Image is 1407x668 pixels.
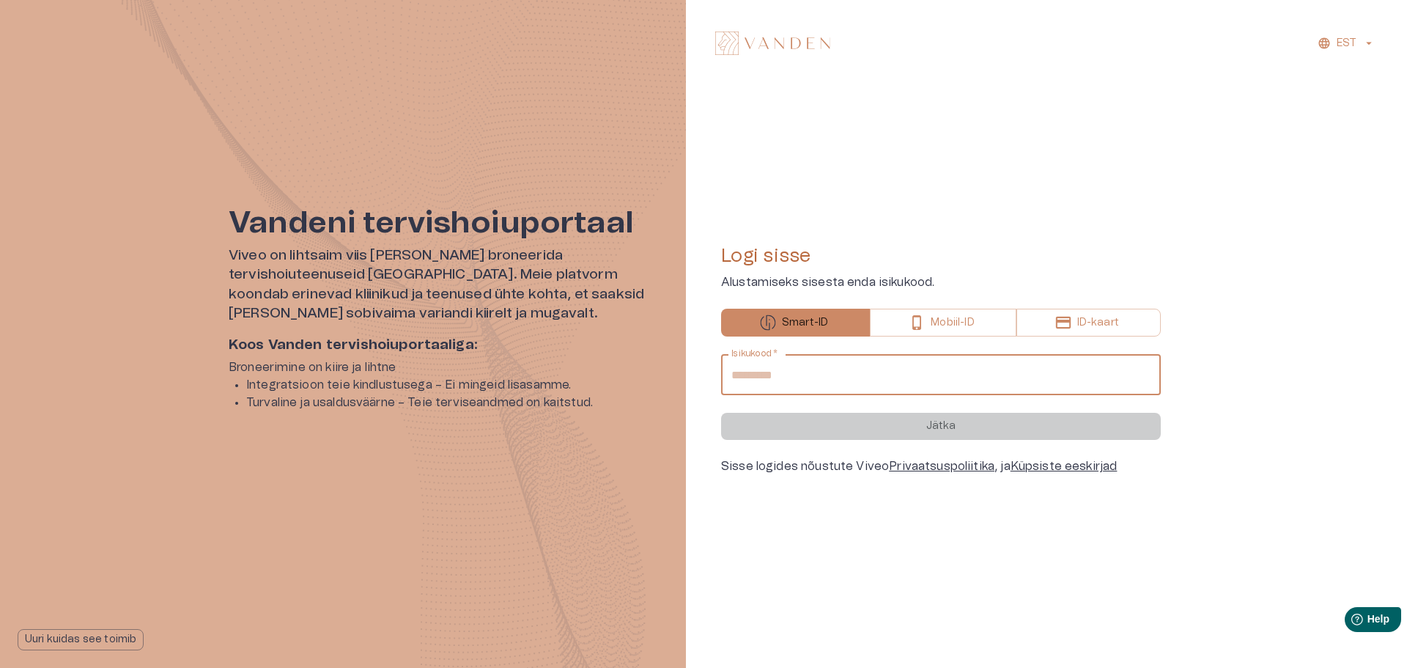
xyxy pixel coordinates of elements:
[721,309,870,337] button: Smart-ID
[18,629,144,650] button: Uuri kuidas see toimib
[1293,601,1407,642] iframe: Help widget launcher
[870,309,1016,337] button: Mobiil-ID
[721,244,1161,268] h4: Logi sisse
[721,458,1161,475] div: Sisse logides nõustute Viveo , ja
[931,315,974,331] p: Mobiil-ID
[1016,309,1161,337] button: ID-kaart
[1337,36,1356,51] p: EST
[721,274,1161,291] p: Alustamiseks sisesta enda isikukood.
[889,460,994,472] a: Privaatsuspoliitika
[731,348,778,360] label: Isikukood
[715,32,830,55] img: Vanden logo
[1011,460,1118,472] a: Küpsiste eeskirjad
[1077,315,1119,331] p: ID-kaart
[1315,33,1378,54] button: EST
[782,315,828,331] p: Smart-ID
[25,632,136,647] p: Uuri kuidas see toimib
